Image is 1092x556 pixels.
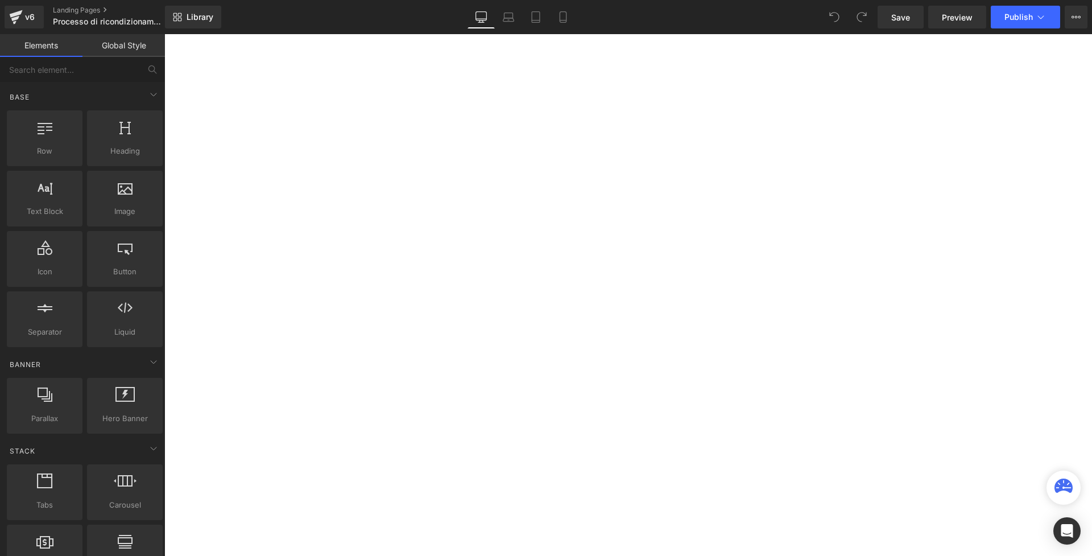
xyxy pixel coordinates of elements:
a: v6 [5,6,44,28]
a: Global Style [82,34,165,57]
button: More [1065,6,1087,28]
span: Text Block [10,205,79,217]
span: Tabs [10,499,79,511]
span: Heading [90,145,159,157]
button: Redo [850,6,873,28]
a: Desktop [468,6,495,28]
a: Tablet [522,6,549,28]
a: Landing Pages [53,6,184,15]
span: Separator [10,326,79,338]
span: Library [187,12,213,22]
a: Preview [928,6,986,28]
span: Save [891,11,910,23]
span: Processo di ricondizionamento [53,17,162,26]
div: v6 [23,10,37,24]
span: Liquid [90,326,159,338]
span: Image [90,205,159,217]
span: Row [10,145,79,157]
span: Base [9,92,31,102]
span: Preview [942,11,973,23]
a: New Library [165,6,221,28]
span: Hero Banner [90,413,159,425]
span: Carousel [90,499,159,511]
button: Publish [991,6,1060,28]
span: Banner [9,359,42,370]
div: Open Intercom Messenger [1053,517,1081,545]
a: Laptop [495,6,522,28]
span: Icon [10,266,79,278]
button: Undo [823,6,846,28]
a: Mobile [549,6,577,28]
span: Publish [1004,13,1033,22]
span: Stack [9,446,36,456]
span: Button [90,266,159,278]
span: Parallax [10,413,79,425]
